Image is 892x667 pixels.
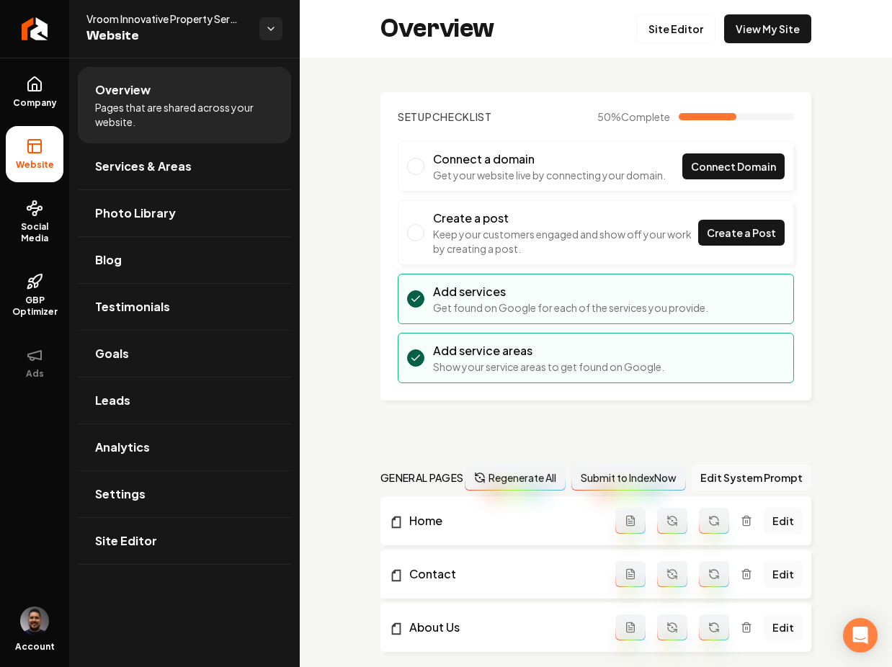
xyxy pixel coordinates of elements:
a: Social Media [6,188,63,256]
button: Open user button [20,606,49,635]
h3: Add services [433,283,708,300]
button: Submit to IndexNow [571,465,686,491]
span: Complete [621,110,670,123]
span: Create a Post [707,225,776,241]
h2: Checklist [398,109,492,124]
button: Ads [6,335,63,391]
span: Services & Areas [95,158,192,175]
span: Overview [95,81,151,99]
h3: Create a post [433,210,698,227]
button: Add admin page prompt [615,561,646,587]
img: Rebolt Logo [22,17,48,40]
span: Pages that are shared across your website. [95,100,274,129]
a: Goals [78,331,291,377]
a: About Us [389,619,615,636]
span: Leads [95,392,130,409]
h2: Overview [380,14,494,43]
span: Vroom Innovative Property Service LLC [86,12,248,26]
span: Testimonials [95,298,170,315]
span: Account [15,641,55,653]
button: Add admin page prompt [615,614,646,640]
div: Open Intercom Messenger [843,618,878,653]
p: Show your service areas to get found on Google. [433,359,664,374]
a: Create a Post [698,220,785,246]
a: Edit [764,561,803,587]
a: Connect Domain [682,153,785,179]
span: Site Editor [95,532,157,550]
a: Photo Library [78,190,291,236]
a: Services & Areas [78,143,291,189]
span: Ads [20,368,50,380]
a: Site Editor [636,14,715,43]
p: Get your website live by connecting your domain. [433,168,666,182]
span: Company [7,97,63,109]
a: Analytics [78,424,291,470]
a: Settings [78,471,291,517]
span: Connect Domain [691,159,776,174]
button: Regenerate All [465,465,566,491]
h3: Connect a domain [433,151,666,168]
a: Leads [78,377,291,424]
a: Edit [764,508,803,534]
span: Setup [398,110,432,123]
a: Blog [78,237,291,283]
span: 50 % [597,109,670,124]
span: Website [10,159,60,171]
a: GBP Optimizer [6,261,63,329]
span: Website [86,26,248,46]
p: Get found on Google for each of the services you provide. [433,300,708,315]
span: Goals [95,345,129,362]
a: Contact [389,565,615,583]
a: Edit [764,614,803,640]
span: Social Media [6,221,63,244]
h2: general pages [380,470,464,485]
span: Photo Library [95,205,176,222]
a: Site Editor [78,518,291,564]
button: Add admin page prompt [615,508,646,534]
span: Analytics [95,439,150,456]
span: Settings [95,485,146,503]
span: Blog [95,251,122,269]
a: View My Site [724,14,811,43]
p: Keep your customers engaged and show off your work by creating a post. [433,227,698,256]
img: Daniel Humberto Ortega Celis [20,606,49,635]
span: GBP Optimizer [6,295,63,318]
a: Home [389,512,615,529]
a: Company [6,64,63,120]
a: Testimonials [78,284,291,330]
button: Edit System Prompt [692,465,811,491]
h3: Add service areas [433,342,664,359]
